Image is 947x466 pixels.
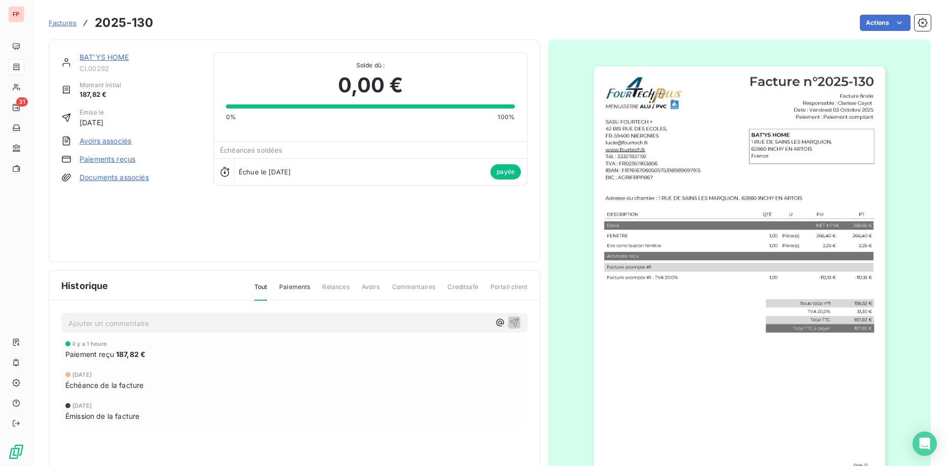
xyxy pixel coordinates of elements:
span: Portail client [490,282,527,300]
span: Échéances soldées [220,146,283,154]
a: BAT'YS HOME [80,53,129,61]
a: Documents associés [80,172,149,183]
span: Échue le [DATE] [239,168,291,176]
span: Avoirs [362,282,380,300]
span: 187,82 € [116,349,145,360]
span: Montant initial [80,81,121,90]
a: Paiements reçus [80,154,135,164]
span: payée [490,164,521,180]
span: Relances [322,282,349,300]
div: FP [8,6,24,22]
span: Émission de la facture [65,411,139,421]
span: Historique [61,279,108,293]
img: Logo LeanPay [8,444,24,460]
span: 0,00 € [338,70,403,100]
span: 187,82 € [80,90,121,100]
span: Solde dû : [226,61,515,70]
span: Émise le [80,108,104,117]
span: 0% [226,113,236,122]
button: Actions [860,15,911,31]
span: CL00292 [80,64,201,73]
div: Open Intercom Messenger [913,432,937,456]
span: Factures [49,19,77,27]
h3: 2025-130 [95,14,153,32]
span: 31 [16,97,28,106]
span: 100% [498,113,515,122]
span: Creditsafe [447,282,478,300]
span: Échéance de la facture [65,380,143,390]
span: il y a 1 heure [72,341,106,347]
span: Paiements [279,282,310,300]
a: Factures [49,18,77,28]
span: [DATE] [80,117,104,128]
a: Avoirs associés [80,136,131,146]
span: [DATE] [72,372,92,378]
span: Commentaires [392,282,436,300]
span: Tout [254,282,268,301]
span: [DATE] [72,403,92,409]
span: Paiement reçu [65,349,114,360]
